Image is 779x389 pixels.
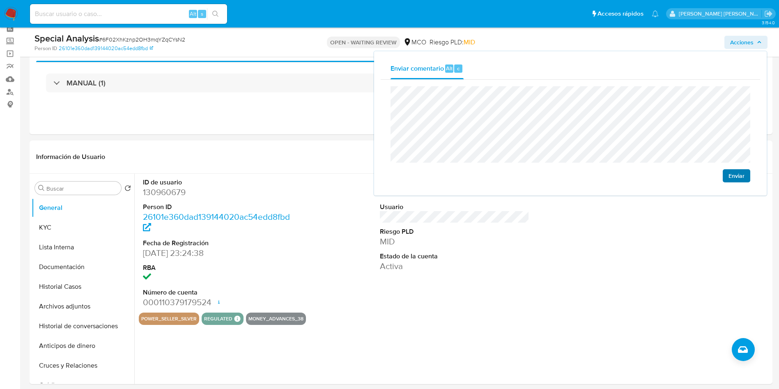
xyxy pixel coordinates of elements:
[36,153,105,161] h1: Información de Usuario
[99,35,185,44] span: # 6F02XhKznp2OH3mqYZqCYsN2
[762,19,775,26] span: 3.154.0
[464,37,475,47] span: MID
[32,218,134,237] button: KYC
[724,36,768,49] button: Acciones
[446,64,453,72] span: Alt
[207,8,224,20] button: search-icon
[204,317,232,320] button: regulated
[391,63,444,73] span: Enviar comentario
[143,297,293,308] dd: 000110379179524
[143,247,293,259] dd: [DATE] 23:24:38
[190,10,196,18] span: Alt
[143,203,293,212] dt: Person ID
[32,316,134,336] button: Historial de conversaciones
[723,169,750,182] button: Enviar
[728,170,745,182] span: Enviar
[143,288,293,297] dt: Número de cuenta
[38,185,45,191] button: Buscar
[597,9,643,18] span: Accesos rápidos
[32,336,134,356] button: Anticipos de dinero
[380,252,530,261] dt: Estado de la cuenta
[124,185,131,194] button: Volver al orden por defecto
[327,37,400,48] p: OPEN - WAITING REVIEW
[403,38,426,47] div: MCO
[30,9,227,19] input: Buscar usuario o caso...
[32,297,134,316] button: Archivos adjuntos
[248,317,303,320] button: money_advances_38
[143,186,293,198] dd: 130960679
[679,10,762,18] p: david.marinmartinez@mercadolibre.com.co
[34,32,99,45] b: Special Analysis
[34,45,57,52] b: Person ID
[380,203,530,212] dt: Usuario
[143,211,290,234] a: 26101e360dad139144020ac54edd8fbd
[143,239,293,248] dt: Fecha de Registración
[380,227,530,236] dt: Riesgo PLD
[430,38,475,47] span: Riesgo PLD:
[67,78,106,87] h3: MANUAL (1)
[380,236,530,247] dd: MID
[32,356,134,375] button: Cruces y Relaciones
[730,36,754,49] span: Acciones
[143,263,293,272] dt: RBA
[380,260,530,272] dd: Activa
[764,9,773,18] a: Salir
[59,45,153,52] a: 26101e360dad139144020ac54edd8fbd
[141,317,197,320] button: power_seller_silver
[46,74,756,92] div: MANUAL (1)
[32,277,134,297] button: Historial Casos
[32,257,134,277] button: Documentación
[201,10,203,18] span: s
[143,178,293,187] dt: ID de usuario
[652,10,659,17] a: Notificaciones
[32,237,134,257] button: Lista Interna
[32,198,134,218] button: General
[457,64,460,72] span: c
[46,185,118,192] input: Buscar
